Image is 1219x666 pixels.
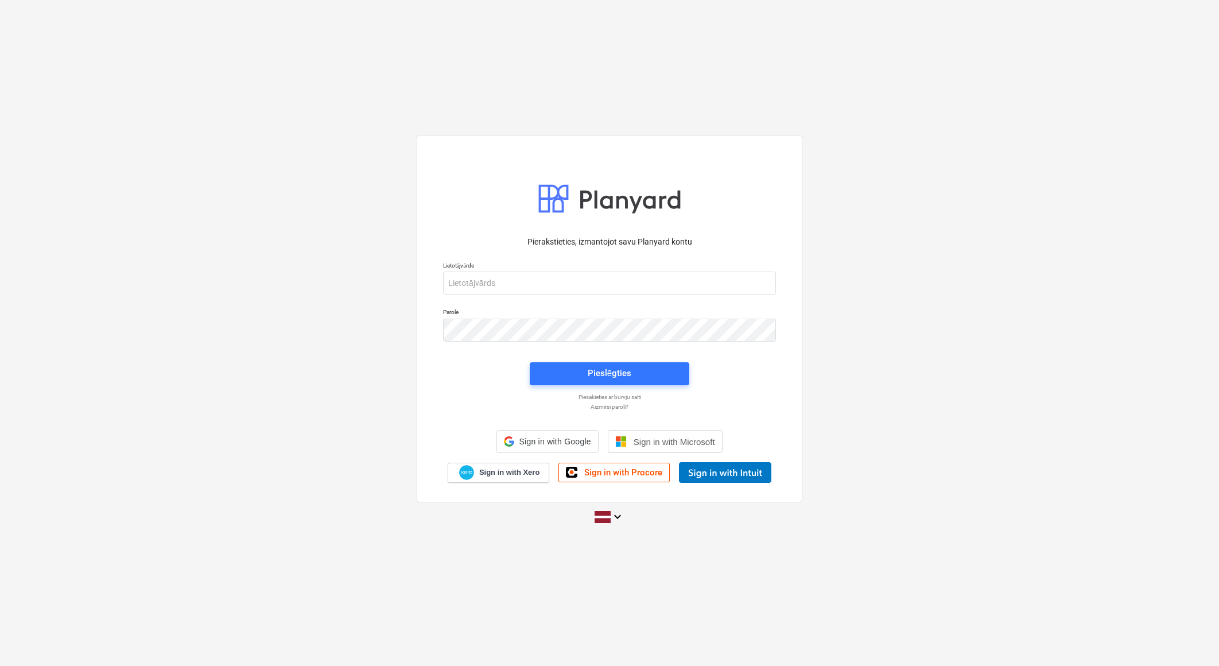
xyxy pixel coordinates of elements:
img: Microsoft logo [615,436,627,447]
span: Sign in with Xero [479,467,539,478]
p: Pierakstieties, izmantojot savu Planyard kontu [443,236,776,248]
p: Parole [443,308,776,318]
span: Sign in with Microsoft [634,437,715,447]
span: Sign in with Procore [584,467,662,478]
p: Lietotājvārds [443,262,776,272]
span: Sign in with Google [519,437,591,446]
a: Piesakieties ar burvju saiti [437,393,782,401]
button: Pieslēgties [530,362,689,385]
a: Sign in with Xero [448,463,550,483]
img: Xero logo [459,465,474,481]
a: Sign in with Procore [558,463,670,482]
a: Aizmirsi paroli? [437,403,782,411]
div: Sign in with Google [496,430,598,453]
input: Lietotājvārds [443,272,776,295]
i: keyboard_arrow_down [611,510,624,524]
div: Pieslēgties [588,366,631,381]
